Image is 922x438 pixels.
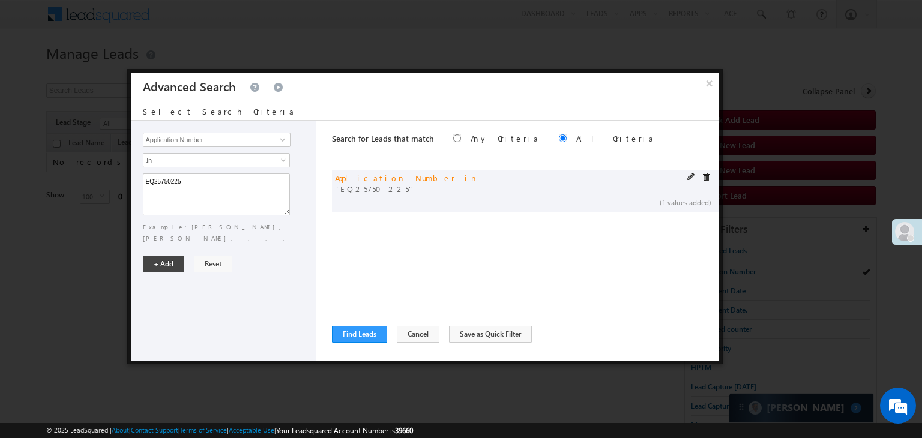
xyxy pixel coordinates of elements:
span: In [143,155,274,166]
label: Any Criteria [471,133,540,143]
span: (1 values added) [660,198,711,207]
span: © 2025 LeadSquared | | | | | [46,425,413,436]
span: in [465,173,478,183]
span: Your Leadsquared Account Number is [276,426,413,435]
h3: Advanced Search [143,73,236,100]
button: × [700,73,719,94]
a: Acceptable Use [229,426,274,434]
a: About [112,426,129,434]
button: Save as Quick Filter [449,326,532,343]
button: Find Leads [332,326,387,343]
a: Terms of Service [180,426,227,434]
span: Application Number [335,173,455,183]
em: Start Chat [163,344,218,361]
label: All Criteria [576,133,655,143]
button: Reset [194,256,232,272]
a: Show All Items [274,134,289,146]
img: d_60004797649_company_0_60004797649 [20,63,50,79]
div: Chat with us now [62,63,202,79]
button: Cancel [397,326,439,343]
span: Example: [PERSON_NAME],[PERSON_NAME].... [143,223,300,242]
div: Minimize live chat window [197,6,226,35]
span: EQ25750225 [335,184,478,194]
textarea: Type your message and hit 'Enter' [16,111,219,334]
span: Search for Leads that match [332,133,434,143]
input: Type to Search [143,133,291,147]
a: In [143,153,290,167]
a: Contact Support [131,426,178,434]
span: 39660 [395,426,413,435]
button: + Add [143,256,184,272]
span: Select Search Criteria [143,106,295,116]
